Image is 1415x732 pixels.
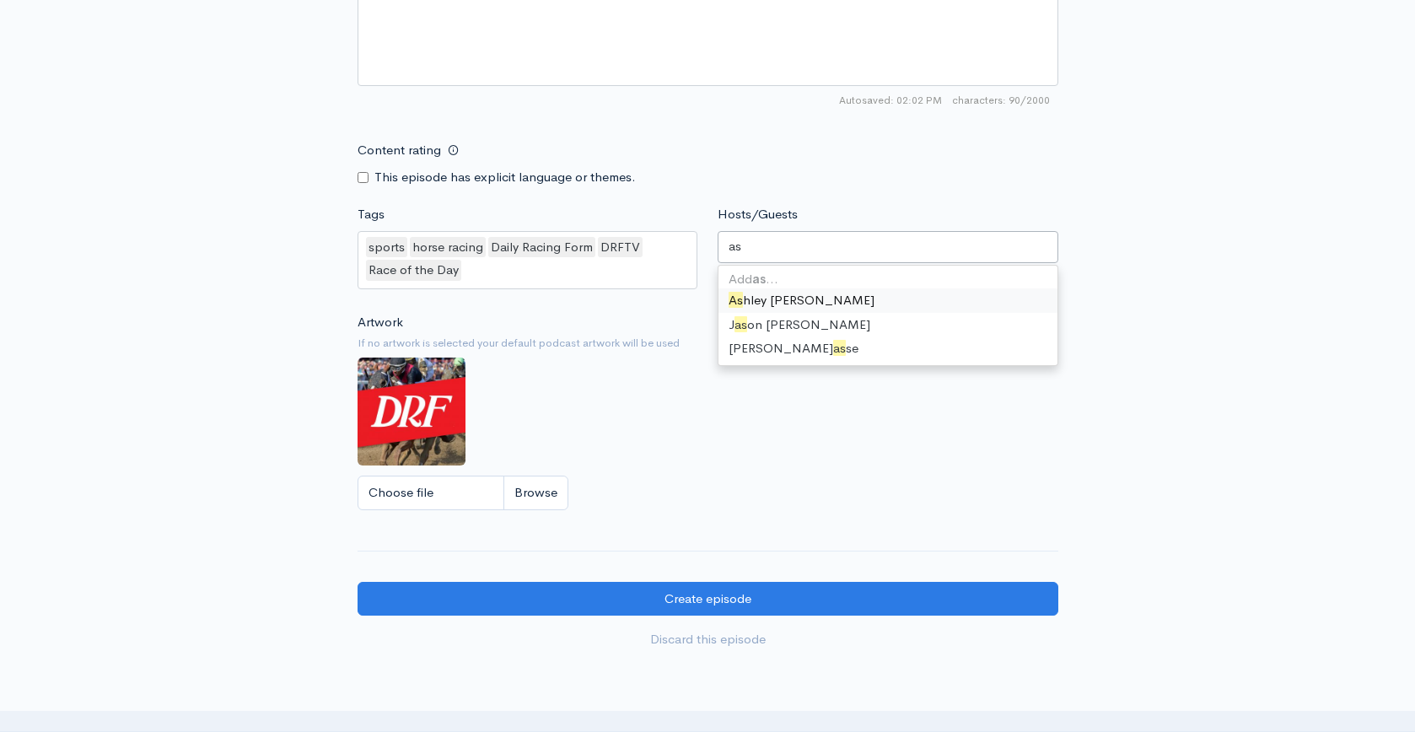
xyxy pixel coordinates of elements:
label: Content rating [358,133,441,168]
div: Add … [718,270,1057,289]
span: as [734,316,747,332]
div: DRFTV [598,237,643,258]
span: Autosaved: 02:02 PM [839,93,942,108]
span: As [729,292,743,308]
label: Tags [358,205,385,224]
input: Enter the names of the people that appeared on this episode [729,237,745,256]
small: If no artwork is selected your default podcast artwork will be used [358,335,1058,352]
label: Hosts/Guests [718,205,798,224]
div: horse racing [410,237,486,258]
div: Daily Racing Form [488,237,595,258]
input: Create episode [358,582,1058,616]
div: sports [366,237,407,258]
span: 90/2000 [952,93,1050,108]
div: [PERSON_NAME] se [718,336,1057,361]
strong: as [752,271,766,287]
div: hley [PERSON_NAME] [718,288,1057,313]
label: This episode has explicit language or themes. [374,168,636,187]
a: Discard this episode [358,622,1058,657]
div: Race of the Day [366,260,461,281]
div: J on [PERSON_NAME] [718,313,1057,337]
span: as [833,340,846,356]
label: Artwork [358,313,403,332]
